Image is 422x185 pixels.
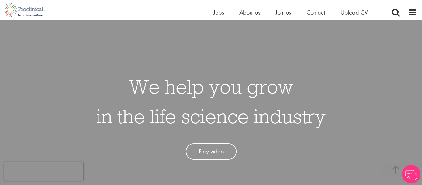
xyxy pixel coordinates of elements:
[213,8,224,16] a: Jobs
[239,8,260,16] a: About us
[306,8,325,16] a: Contact
[340,8,368,16] a: Upload CV
[402,165,420,183] img: Chatbot
[276,8,291,16] a: Join us
[96,72,326,131] h1: We help you grow in the life science industry
[186,143,237,160] a: Play video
